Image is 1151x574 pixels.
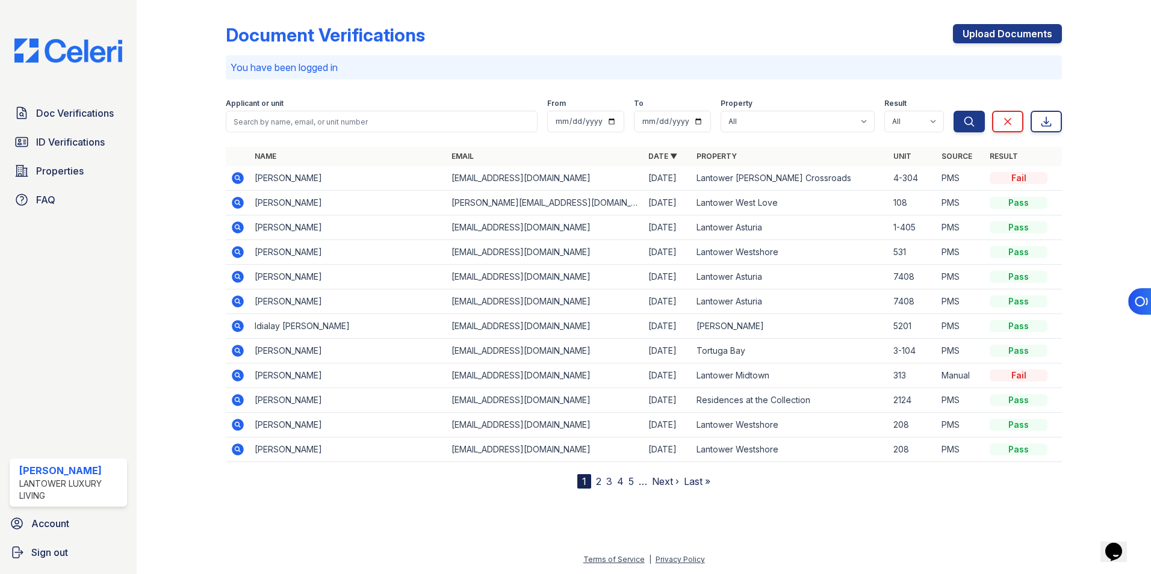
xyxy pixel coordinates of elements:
[5,540,132,564] a: Sign out
[889,215,937,240] td: 1-405
[889,240,937,265] td: 531
[990,443,1047,455] div: Pass
[942,152,972,161] a: Source
[36,106,114,120] span: Doc Verifications
[696,152,737,161] a: Property
[644,265,692,289] td: [DATE]
[990,221,1047,233] div: Pass
[644,339,692,363] td: [DATE]
[628,475,634,487] a: 5
[652,475,679,487] a: Next ›
[937,166,985,191] td: PMS
[889,191,937,215] td: 108
[1100,526,1139,562] iframe: chat widget
[889,166,937,191] td: 4-304
[644,314,692,339] td: [DATE]
[937,388,985,413] td: PMS
[447,265,644,289] td: [EMAIL_ADDRESS][DOMAIN_NAME]
[447,289,644,314] td: [EMAIL_ADDRESS][DOMAIN_NAME]
[250,363,447,388] td: [PERSON_NAME]
[692,265,889,289] td: Lantower Asturia
[937,289,985,314] td: PMS
[649,555,651,564] div: |
[644,388,692,413] td: [DATE]
[19,478,122,502] div: Lantower Luxury Living
[889,363,937,388] td: 313
[692,240,889,265] td: Lantower Westshore
[226,24,425,46] div: Document Verifications
[255,152,276,161] a: Name
[644,215,692,240] td: [DATE]
[634,99,644,108] label: To
[10,188,127,212] a: FAQ
[889,265,937,289] td: 7408
[889,437,937,462] td: 208
[889,413,937,437] td: 208
[692,437,889,462] td: Lantower Westshore
[5,511,132,535] a: Account
[990,152,1018,161] a: Result
[451,152,474,161] a: Email
[10,130,127,154] a: ID Verifications
[953,24,1062,43] a: Upload Documents
[447,363,644,388] td: [EMAIL_ADDRESS][DOMAIN_NAME]
[692,314,889,339] td: [PERSON_NAME]
[617,475,624,487] a: 4
[937,314,985,339] td: PMS
[644,437,692,462] td: [DATE]
[10,101,127,125] a: Doc Verifications
[990,246,1047,258] div: Pass
[577,474,591,489] div: 1
[5,39,132,63] img: CE_Logo_Blue-a8612792a0a2168367f1c8372b55b34899dd931a85d93a1a3d3e32e68fde9ad4.png
[692,388,889,413] td: Residences at the Collection
[990,172,1047,184] div: Fail
[990,197,1047,209] div: Pass
[937,413,985,437] td: PMS
[990,320,1047,332] div: Pass
[250,413,447,437] td: [PERSON_NAME]
[937,191,985,215] td: PMS
[36,135,105,149] span: ID Verifications
[937,215,985,240] td: PMS
[447,339,644,363] td: [EMAIL_ADDRESS][DOMAIN_NAME]
[10,159,127,183] a: Properties
[889,289,937,314] td: 7408
[250,265,447,289] td: [PERSON_NAME]
[250,191,447,215] td: [PERSON_NAME]
[250,240,447,265] td: [PERSON_NAME]
[447,413,644,437] td: [EMAIL_ADDRESS][DOMAIN_NAME]
[231,60,1057,75] p: You have been logged in
[606,475,612,487] a: 3
[250,314,447,339] td: Idialay [PERSON_NAME]
[226,111,538,132] input: Search by name, email, or unit number
[937,240,985,265] td: PMS
[692,215,889,240] td: Lantower Asturia
[644,240,692,265] td: [DATE]
[889,388,937,413] td: 2124
[639,474,647,489] span: …
[250,166,447,191] td: [PERSON_NAME]
[990,419,1047,431] div: Pass
[692,339,889,363] td: Tortuga Bay
[226,99,284,108] label: Applicant or unit
[990,345,1047,357] div: Pass
[937,339,985,363] td: PMS
[990,271,1047,283] div: Pass
[990,295,1047,307] div: Pass
[447,388,644,413] td: [EMAIL_ADDRESS][DOMAIN_NAME]
[937,265,985,289] td: PMS
[250,289,447,314] td: [PERSON_NAME]
[644,363,692,388] td: [DATE]
[648,152,677,161] a: Date ▼
[447,191,644,215] td: [PERSON_NAME][EMAIL_ADDRESS][DOMAIN_NAME]
[937,363,985,388] td: Manual
[937,437,985,462] td: PMS
[692,166,889,191] td: Lantower [PERSON_NAME] Crossroads
[19,463,122,478] div: [PERSON_NAME]
[990,369,1047,381] div: Fail
[656,555,705,564] a: Privacy Policy
[692,413,889,437] td: Lantower Westshore
[889,339,937,363] td: 3-104
[684,475,710,487] a: Last »
[583,555,645,564] a: Terms of Service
